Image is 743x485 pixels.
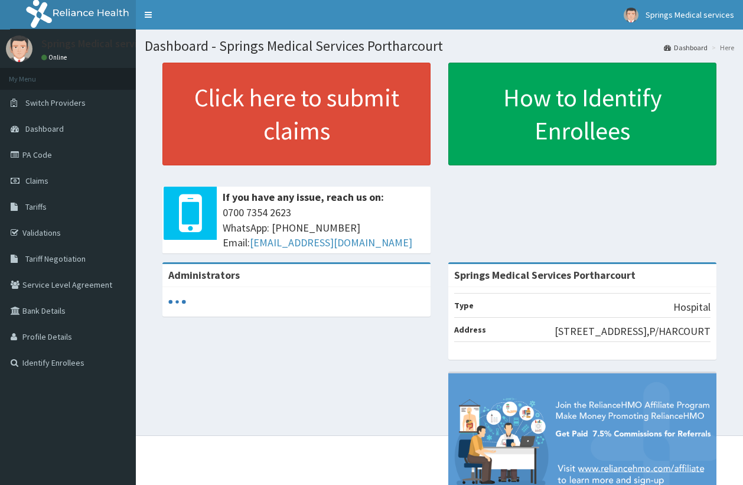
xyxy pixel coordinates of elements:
[223,190,384,204] b: If you have any issue, reach us on:
[25,175,48,186] span: Claims
[162,63,431,165] a: Click here to submit claims
[168,268,240,282] b: Administrators
[673,300,711,315] p: Hospital
[624,8,638,22] img: User Image
[41,38,153,49] p: Springs Medical services
[25,123,64,134] span: Dashboard
[555,324,711,339] p: [STREET_ADDRESS],P/HARCOURT
[168,293,186,311] svg: audio-loading
[25,201,47,212] span: Tariffs
[454,300,474,311] b: Type
[454,324,486,335] b: Address
[250,236,412,249] a: [EMAIL_ADDRESS][DOMAIN_NAME]
[223,205,425,250] span: 0700 7354 2623 WhatsApp: [PHONE_NUMBER] Email:
[25,253,86,264] span: Tariff Negotiation
[448,63,716,165] a: How to Identify Enrollees
[709,43,734,53] li: Here
[664,43,708,53] a: Dashboard
[41,53,70,61] a: Online
[646,9,734,20] span: Springs Medical services
[25,97,86,108] span: Switch Providers
[454,268,636,282] strong: Springs Medical Services Portharcourt
[6,35,32,62] img: User Image
[145,38,734,54] h1: Dashboard - Springs Medical Services Portharcourt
